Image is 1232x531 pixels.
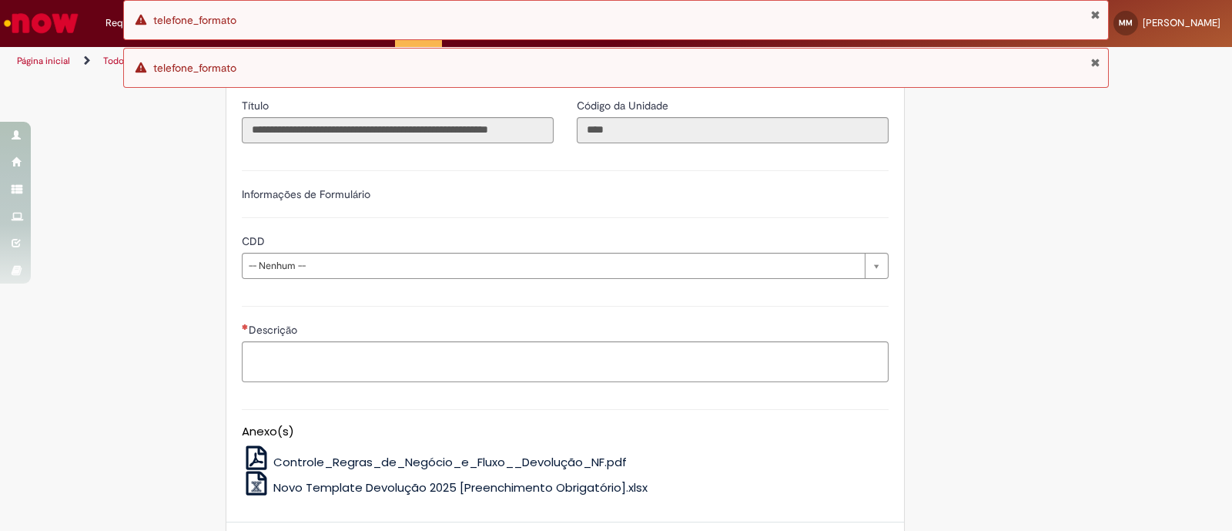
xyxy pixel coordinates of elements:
[242,234,268,248] span: CDD
[242,454,628,470] a: Controle_Regras_de_Negócio_e_Fluxo__Devolução_NF.pdf
[242,324,249,330] span: Necessários
[105,15,159,31] span: Requisições
[1143,16,1220,29] span: [PERSON_NAME]
[249,323,300,337] span: Descrição
[242,98,272,113] label: Somente leitura - Título
[1119,18,1133,28] span: MM
[242,117,554,143] input: Título
[153,61,236,75] span: telefone_formato
[242,187,370,201] label: Informações de Formulário
[249,254,857,278] span: -- Nenhum --
[273,454,627,470] span: Controle_Regras_de_Negócio_e_Fluxo__Devolução_NF.pdf
[273,479,648,496] span: Novo Template Devolução 2025 [Preenchimento Obrigatório].xlsx
[153,13,236,27] span: telefone_formato
[242,479,648,496] a: Novo Template Devolução 2025 [Preenchimento Obrigatório].xlsx
[1090,8,1100,21] button: Fechar Notificação
[17,55,70,67] a: Página inicial
[577,117,889,143] input: Código da Unidade
[242,425,889,439] h5: Anexo(s)
[242,99,272,113] span: Somente leitura - Título
[103,55,185,67] a: Todos os Catálogos
[577,98,671,113] label: Somente leitura - Código da Unidade
[2,8,81,39] img: ServiceNow
[242,341,889,383] textarea: Descrição
[577,99,671,113] span: Somente leitura - Código da Unidade
[12,47,810,76] ul: Trilhas de página
[1090,56,1100,69] button: Fechar Notificação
